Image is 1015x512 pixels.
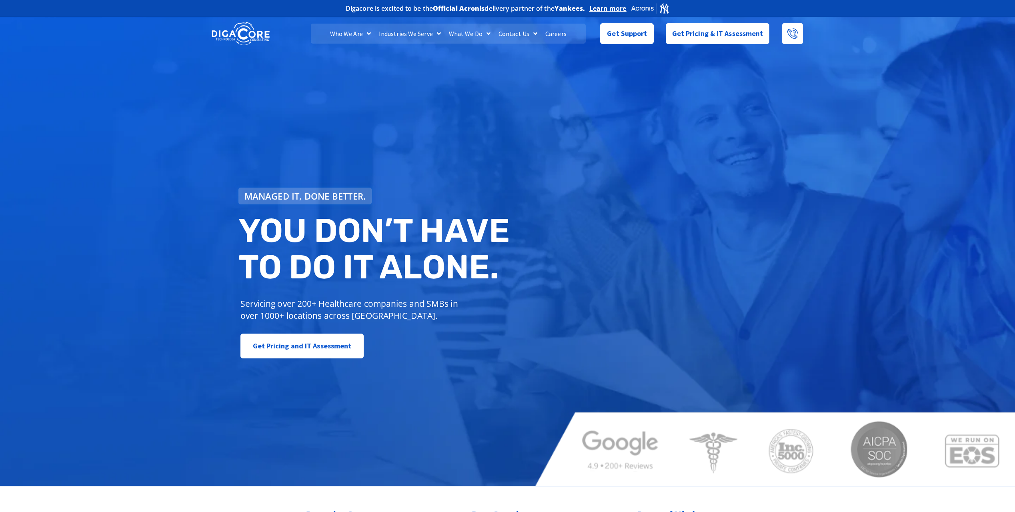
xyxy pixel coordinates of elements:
a: What We Do [445,24,494,44]
img: DigaCore Technology Consulting [212,21,270,46]
a: Get Pricing & IT Assessment [666,23,770,44]
h2: Digacore is excited to be the delivery partner of the [346,5,585,12]
h2: You don’t have to do IT alone. [238,212,514,286]
a: Managed IT, done better. [238,188,372,204]
a: Industries We Serve [375,24,445,44]
a: Who We Are [326,24,375,44]
span: Managed IT, done better. [244,192,366,200]
b: Official Acronis [433,4,485,13]
a: Learn more [589,4,627,12]
a: Careers [541,24,571,44]
a: Contact Us [494,24,541,44]
b: Yankees. [555,4,585,13]
span: Get Support [607,26,647,42]
span: Get Pricing and IT Assessment [253,338,352,354]
p: Servicing over 200+ Healthcare companies and SMBs in over 1000+ locations across [GEOGRAPHIC_DATA]. [240,298,464,322]
span: Get Pricing & IT Assessment [672,26,763,42]
img: Acronis [631,2,670,14]
nav: Menu [311,24,585,44]
a: Get Support [600,23,653,44]
a: Get Pricing and IT Assessment [240,334,364,358]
